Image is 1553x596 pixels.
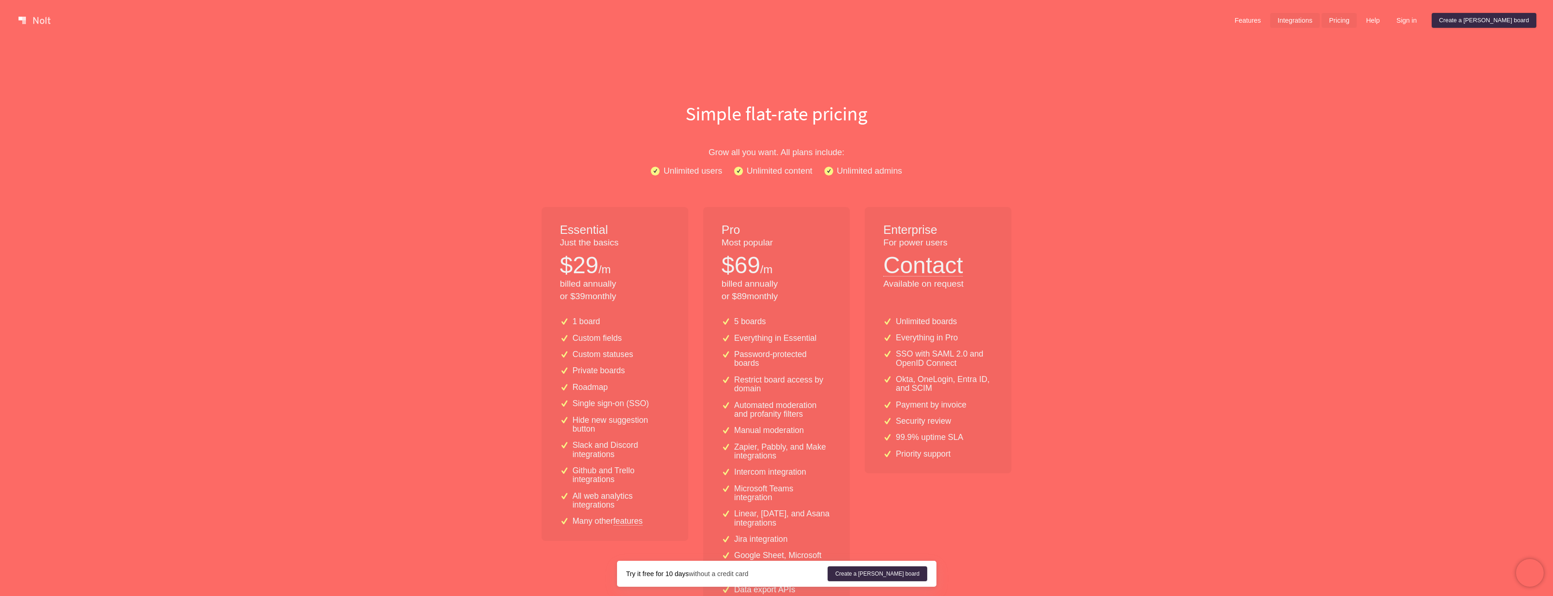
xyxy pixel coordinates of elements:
p: Hide new suggestion button [573,416,670,434]
p: $ 69 [722,249,760,282]
p: Private boards [573,366,625,375]
p: Everything in Pro [896,333,958,342]
h1: Simple flat-rate pricing [480,100,1073,127]
p: Linear, [DATE], and Asana integrations [734,509,831,527]
p: Unlimited boards [896,317,957,326]
p: For power users [883,237,993,249]
p: Data export APIs [734,585,795,594]
p: /m [599,262,611,277]
p: $ 29 [560,249,599,282]
p: All web analytics integrations [573,492,670,510]
p: 5 boards [734,317,766,326]
p: Unlimited users [663,164,722,177]
p: Grow all you want. All plans include: [480,145,1073,159]
p: billed annually or $ 39 monthly [560,278,670,303]
p: SSO with SAML 2.0 and OpenID Connect [896,350,993,368]
a: Sign in [1389,13,1424,28]
p: Security review [896,417,951,426]
p: Zapier, Pabbly, and Make integrations [734,443,831,461]
a: Create a [PERSON_NAME] board [828,566,927,581]
p: Microsoft Teams integration [734,484,831,502]
strong: Try it free for 10 days [626,570,689,577]
a: features [613,517,643,525]
p: Unlimited content [747,164,812,177]
p: Okta, OneLogin, Entra ID, and SCIM [896,375,993,393]
p: Slack and Discord integrations [573,441,670,459]
div: without a credit card [626,569,828,578]
p: Restrict board access by domain [734,376,831,394]
a: Features [1227,13,1268,28]
p: Google Sheet, Microsoft Excel, and Zoho integrations [734,551,831,578]
p: Automated moderation and profanity filters [734,401,831,419]
a: Help [1359,13,1387,28]
p: Jira integration [734,535,787,544]
p: Single sign-on (SSO) [573,399,649,408]
p: billed annually or $ 89 monthly [722,278,831,303]
p: Unlimited admins [837,164,902,177]
p: Github and Trello integrations [573,466,670,484]
p: Roadmap [573,383,608,392]
h1: Enterprise [883,222,993,238]
p: Most popular [722,237,831,249]
p: Custom fields [573,334,622,343]
p: Many other [573,517,643,526]
p: /m [760,262,773,277]
p: 99.9% uptime SLA [896,433,963,442]
h1: Essential [560,222,670,238]
p: Available on request [883,278,993,290]
p: Priority support [896,450,950,458]
h1: Pro [722,222,831,238]
a: Pricing [1322,13,1357,28]
p: Everything in Essential [734,334,817,343]
p: 1 board [573,317,600,326]
p: Manual moderation [734,426,804,435]
a: Create a [PERSON_NAME] board [1432,13,1536,28]
p: Intercom integration [734,468,806,477]
p: Password-protected boards [734,350,831,368]
p: Just the basics [560,237,670,249]
iframe: Chatra live chat [1516,559,1544,587]
button: Contact [883,249,963,276]
a: Integrations [1270,13,1320,28]
p: Payment by invoice [896,401,967,409]
p: Custom statuses [573,350,633,359]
